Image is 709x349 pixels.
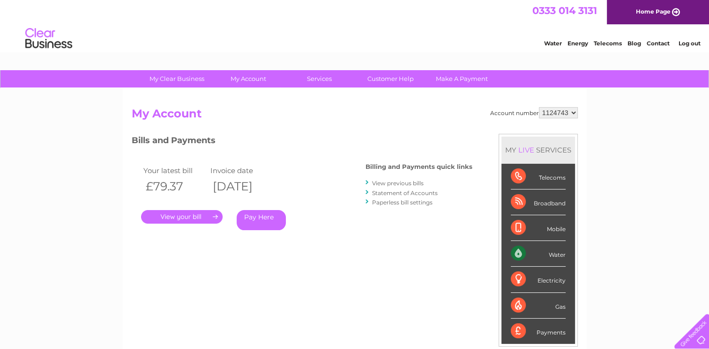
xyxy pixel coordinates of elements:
[132,134,472,150] h3: Bills and Payments
[627,40,641,47] a: Blog
[647,40,670,47] a: Contact
[490,107,578,118] div: Account number
[594,40,622,47] a: Telecoms
[352,70,429,87] a: Customer Help
[423,70,500,87] a: Make A Payment
[141,177,209,196] th: £79.37
[532,5,597,16] a: 0333 014 3131
[372,199,433,206] a: Paperless bill settings
[511,241,566,267] div: Water
[678,40,700,47] a: Log out
[511,215,566,241] div: Mobile
[208,177,276,196] th: [DATE]
[511,319,566,344] div: Payments
[516,145,536,154] div: LIVE
[209,70,287,87] a: My Account
[372,189,438,196] a: Statement of Accounts
[132,107,578,125] h2: My Account
[237,210,286,230] a: Pay Here
[501,137,575,163] div: MY SERVICES
[141,164,209,177] td: Your latest bill
[366,163,472,170] h4: Billing and Payments quick links
[372,180,424,187] a: View previous bills
[138,70,216,87] a: My Clear Business
[141,210,223,224] a: .
[25,24,73,53] img: logo.png
[567,40,588,47] a: Energy
[511,293,566,319] div: Gas
[208,164,276,177] td: Invoice date
[544,40,562,47] a: Water
[511,189,566,215] div: Broadband
[511,267,566,292] div: Electricity
[134,5,576,45] div: Clear Business is a trading name of Verastar Limited (registered in [GEOGRAPHIC_DATA] No. 3667643...
[511,164,566,189] div: Telecoms
[281,70,358,87] a: Services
